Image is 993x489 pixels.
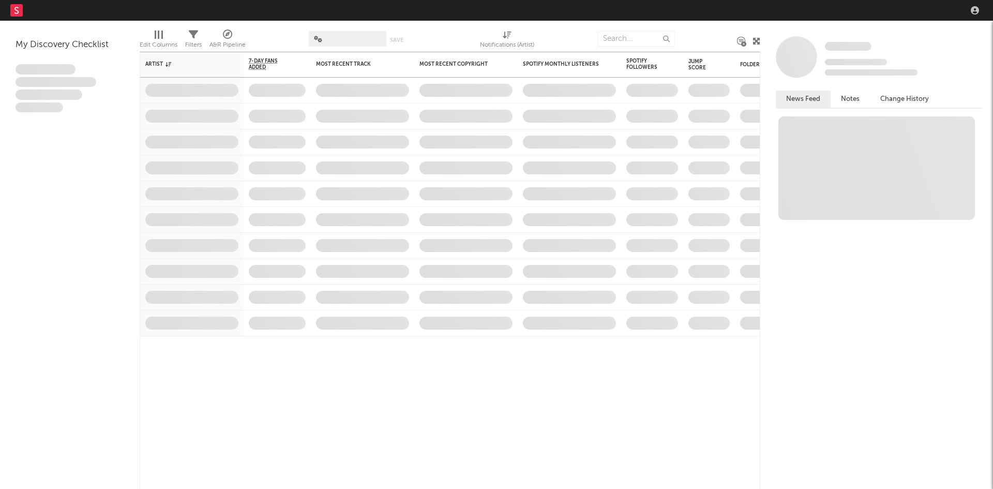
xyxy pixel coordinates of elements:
[16,77,96,87] span: Integer aliquet in purus et
[825,59,887,65] span: Tracking Since: [DATE]
[209,39,246,51] div: A&R Pipeline
[870,91,939,108] button: Change History
[825,41,871,52] a: Some Artist
[688,58,714,71] div: Jump Score
[825,69,917,76] span: 0 fans last week
[390,37,403,43] button: Save
[740,62,818,68] div: Folders
[419,61,497,67] div: Most Recent Copyright
[145,61,223,67] div: Artist
[626,58,663,70] div: Spotify Followers
[16,102,63,113] span: Aliquam viverra
[185,26,202,56] div: Filters
[16,39,124,51] div: My Discovery Checklist
[597,31,675,47] input: Search...
[249,58,290,70] span: 7-Day Fans Added
[523,61,600,67] div: Spotify Monthly Listeners
[16,90,82,100] span: Praesent ac interdum
[776,91,831,108] button: News Feed
[480,26,534,56] div: Notifications (Artist)
[480,39,534,51] div: Notifications (Artist)
[825,42,871,51] span: Some Artist
[140,26,177,56] div: Edit Columns
[185,39,202,51] div: Filters
[16,64,76,75] span: Lorem ipsum dolor
[209,26,246,56] div: A&R Pipeline
[316,61,394,67] div: Most Recent Track
[831,91,870,108] button: Notes
[140,39,177,51] div: Edit Columns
